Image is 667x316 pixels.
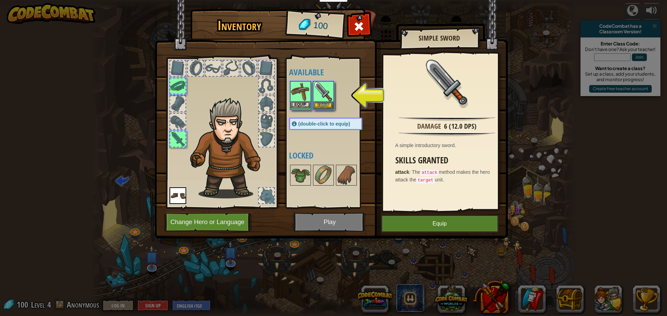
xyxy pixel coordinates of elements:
code: attack [420,170,439,176]
span: : [409,169,412,175]
img: portrait.png [314,165,333,185]
div: Damage [417,121,441,131]
h2: Simple Sword [407,34,472,42]
h4: Locked [289,151,376,160]
button: Change Hero or Language [164,213,253,232]
button: Equip [291,101,310,109]
h3: Skills Granted [395,156,502,165]
img: hr.png [398,132,495,136]
h4: Available [289,68,376,77]
span: The method makes the hero attack the unit. [395,169,490,182]
span: 100 [313,19,328,33]
img: portrait.png [337,165,356,185]
h1: Inventory [195,18,284,33]
div: 6 (12.0 DPS) [444,121,477,131]
img: portrait.png [291,165,310,185]
div: A simple introductory sword. [395,142,502,149]
code: target [416,177,435,183]
img: portrait.png [425,60,470,105]
img: hair_m2.png [187,97,272,198]
span: (double-click to equip) [298,121,350,127]
button: Equip [381,215,499,232]
strong: attack [395,169,409,175]
img: hr.png [398,117,495,121]
img: portrait.png [170,187,186,204]
img: portrait.png [314,82,333,101]
img: portrait.png [291,82,310,101]
button: Equip [314,102,333,109]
